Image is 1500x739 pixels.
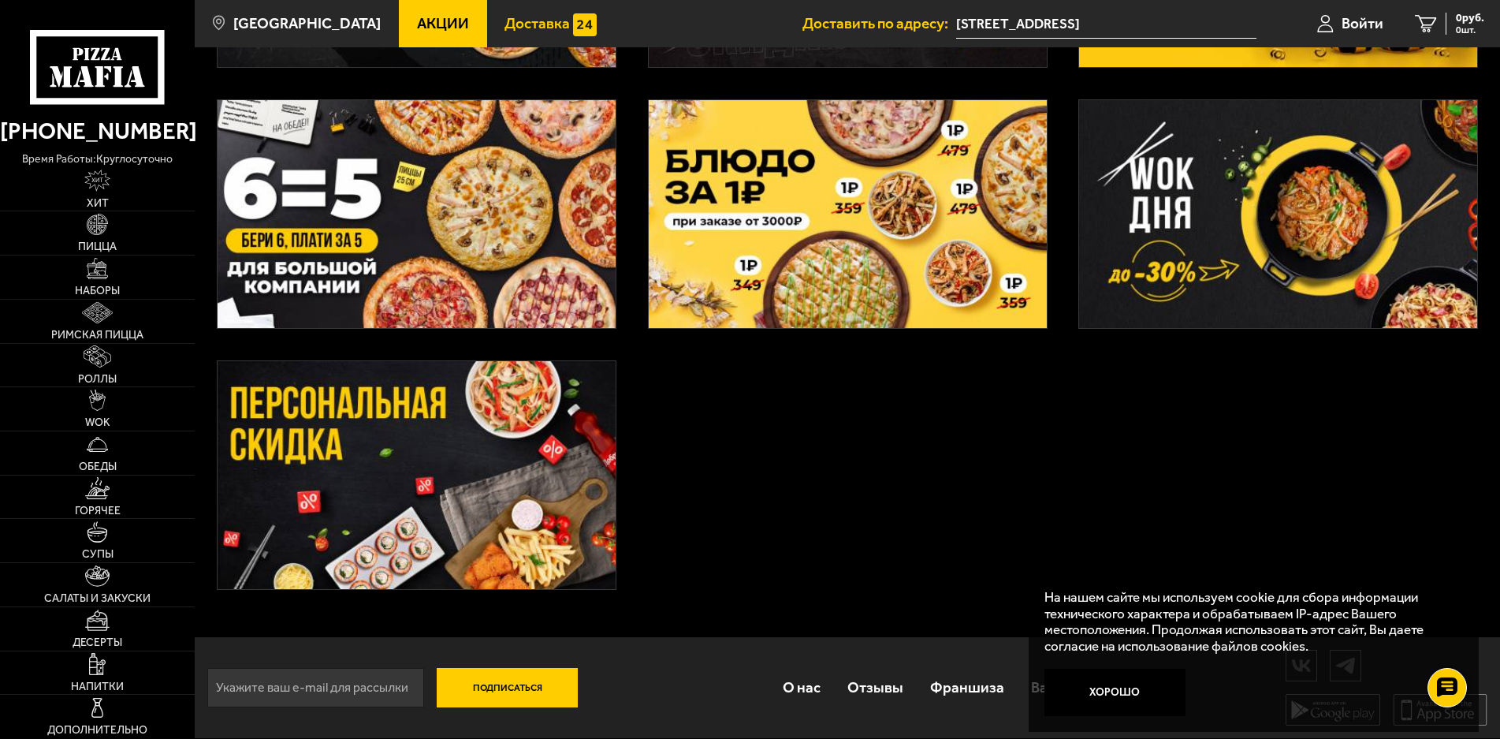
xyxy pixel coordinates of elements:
span: WOK [85,417,110,428]
img: 15daf4d41897b9f0e9f617042186c801.svg [573,13,597,37]
a: Отзывы [834,662,917,713]
span: Пицца [78,241,117,252]
span: Обеды [79,461,117,472]
span: 0 руб. [1456,13,1484,24]
span: Наборы [75,286,120,297]
span: Роллы [78,374,117,385]
span: Супы [82,549,114,560]
a: Франшиза [917,662,1018,713]
span: Дополнительно [47,725,147,736]
span: Десерты [73,637,122,648]
span: Салаты и закуски [44,593,151,604]
span: Россия, Санкт-Петербург, Выборгское шоссе, 5к1Д [956,9,1256,39]
span: Хит [87,198,109,209]
input: Ваш адрес доставки [956,9,1256,39]
span: Горячее [75,506,121,517]
span: Войти [1342,16,1383,31]
span: Доставить по адресу: [802,16,956,31]
span: [GEOGRAPHIC_DATA] [233,16,381,31]
span: Напитки [71,681,124,692]
span: Доставка [504,16,570,31]
a: О нас [769,662,833,713]
button: Подписаться [437,668,577,707]
input: Укажите ваш e-mail для рассылки [207,668,424,707]
p: На нашем сайте мы используем cookie для сбора информации технического характера и обрабатываем IP... [1044,589,1453,654]
span: 0 шт. [1456,25,1484,35]
a: Вакансии [1018,662,1110,713]
span: Римская пицца [51,330,143,341]
button: Хорошо [1044,669,1185,715]
span: Акции [417,16,469,31]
